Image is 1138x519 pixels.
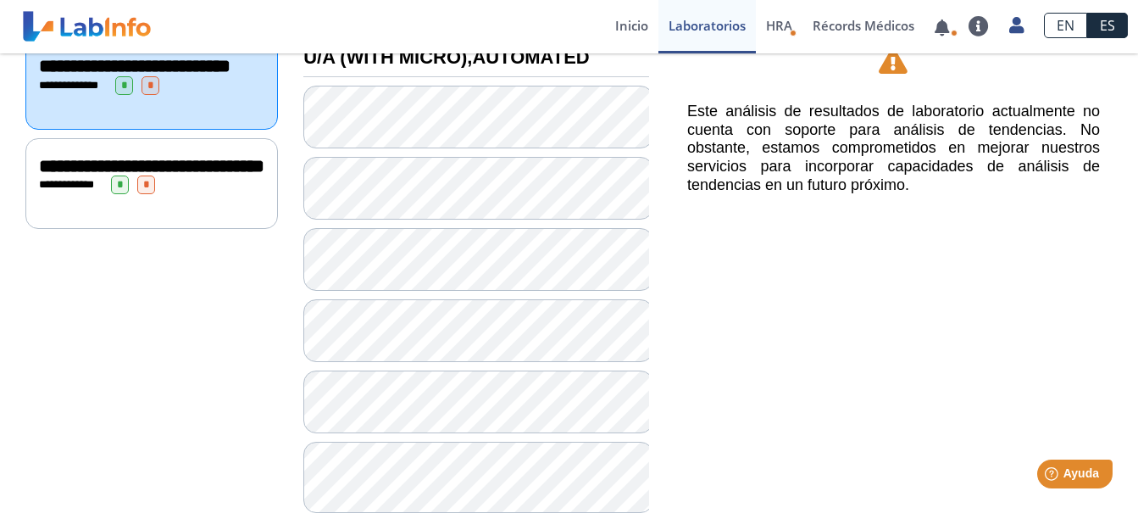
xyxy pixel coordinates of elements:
[1044,13,1087,38] a: EN
[766,17,792,34] span: HRA
[303,47,589,68] b: U/A (WITH MICRO),AUTOMATED
[987,453,1119,500] iframe: Help widget launcher
[687,103,1100,194] h5: Este análisis de resultados de laboratorio actualmente no cuenta con soporte para análisis de ten...
[1087,13,1128,38] a: ES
